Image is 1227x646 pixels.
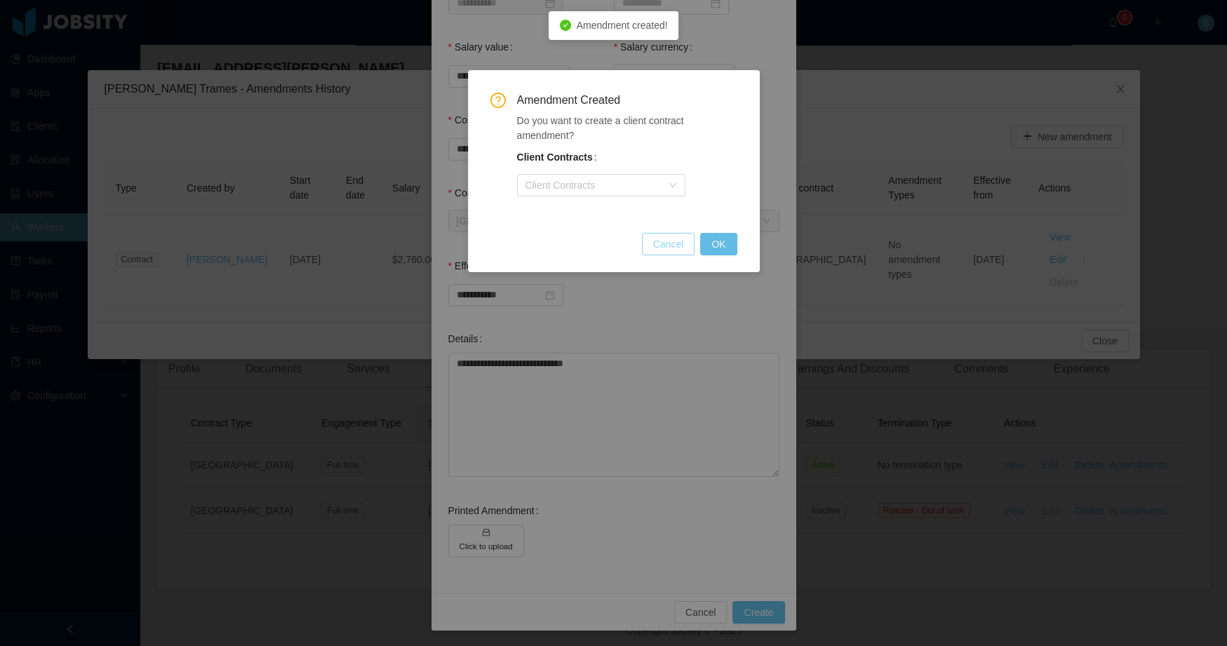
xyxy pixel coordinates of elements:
[669,181,677,191] i: icon: down
[525,178,662,192] div: Client Contracts
[560,20,571,31] i: icon: check-circle
[642,233,695,255] button: Cancel
[700,233,737,255] button: OK
[490,93,506,108] i: icon: question-circle
[517,152,593,163] b: Client Contracts
[517,115,684,141] span: Do you want to create a client contract amendment?
[577,20,668,31] span: Amendment created!
[517,93,737,108] span: Amendment Created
